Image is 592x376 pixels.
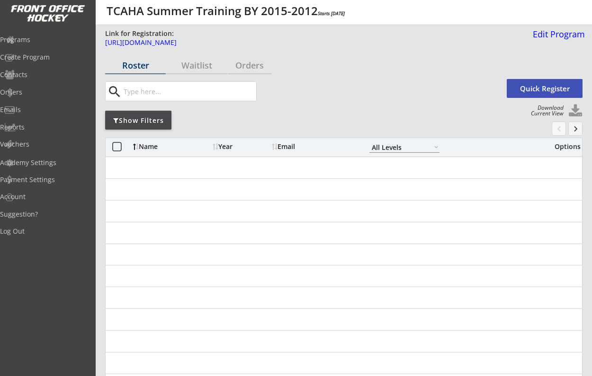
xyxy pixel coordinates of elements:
a: [URL][DOMAIN_NAME] [105,39,527,51]
div: Edit Program [529,30,585,38]
div: Download Current View [526,105,564,116]
button: keyboard_arrow_right [568,122,583,136]
div: Name [133,143,210,150]
div: Orders [228,61,271,70]
div: Options [547,143,581,150]
button: Quick Register [507,79,583,98]
div: Year [213,143,269,150]
button: chevron_left [552,122,566,136]
div: [URL][DOMAIN_NAME] [105,39,527,46]
div: Roster [105,61,166,70]
div: Link for Registration: [105,29,175,38]
button: search [107,84,122,99]
a: Edit Program [529,30,585,46]
div: Email [272,143,357,150]
button: Click to download full roster. Your browser settings may try to block it, check your security set... [568,104,583,118]
div: Waitlist [166,61,227,70]
div: Show Filters [105,116,171,125]
input: Type here... [122,82,256,101]
em: Starts [DATE] [318,10,345,17]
